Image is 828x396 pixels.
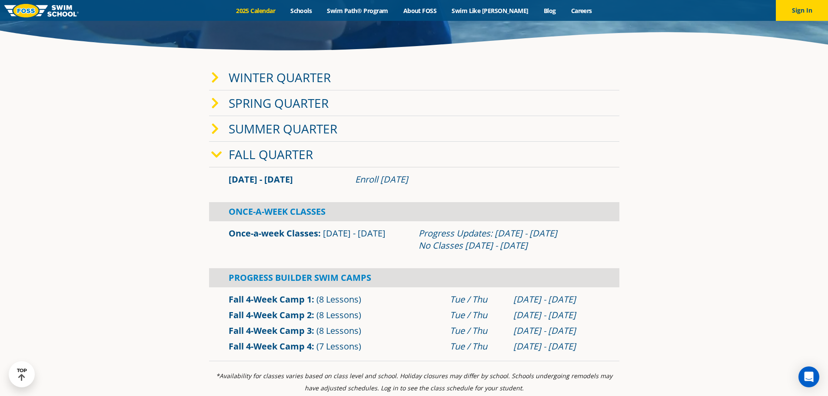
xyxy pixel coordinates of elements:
img: FOSS Swim School Logo [4,4,79,17]
a: Winter Quarter [229,69,331,86]
div: Tue / Thu [450,340,505,353]
a: Schools [283,7,319,15]
div: Once-A-Week Classes [209,202,619,221]
div: Progress Builder Swim Camps [209,268,619,287]
div: Tue / Thu [450,309,505,321]
a: Careers [563,7,599,15]
div: [DATE] - [DATE] [513,309,600,321]
div: [DATE] - [DATE] [513,293,600,306]
div: [DATE] - [DATE] [513,340,600,353]
span: (8 Lessons) [316,293,361,305]
div: Tue / Thu [450,325,505,337]
div: Enroll [DATE] [355,173,600,186]
a: 2025 Calendar [229,7,283,15]
a: Fall 4-Week Camp 4 [229,340,312,352]
div: [DATE] - [DATE] [513,325,600,337]
a: Fall 4-Week Camp 1 [229,293,312,305]
a: Once-a-week Classes [229,227,318,239]
span: (7 Lessons) [316,340,361,352]
span: [DATE] - [DATE] [229,173,293,185]
a: Fall Quarter [229,146,313,163]
span: (8 Lessons) [316,325,361,336]
a: Fall 4-Week Camp 2 [229,309,312,321]
a: Blog [536,7,563,15]
a: Summer Quarter [229,120,337,137]
div: Progress Updates: [DATE] - [DATE] No Classes [DATE] - [DATE] [419,227,600,252]
div: Open Intercom Messenger [798,366,819,387]
a: Spring Quarter [229,95,329,111]
i: *Availability for classes varies based on class level and school. Holiday closures may differ by ... [216,372,612,392]
a: Swim Path® Program [319,7,396,15]
span: [DATE] - [DATE] [323,227,386,239]
a: Fall 4-Week Camp 3 [229,325,312,336]
a: About FOSS [396,7,444,15]
div: TOP [17,368,27,381]
div: Tue / Thu [450,293,505,306]
a: Swim Like [PERSON_NAME] [444,7,536,15]
span: (8 Lessons) [316,309,361,321]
